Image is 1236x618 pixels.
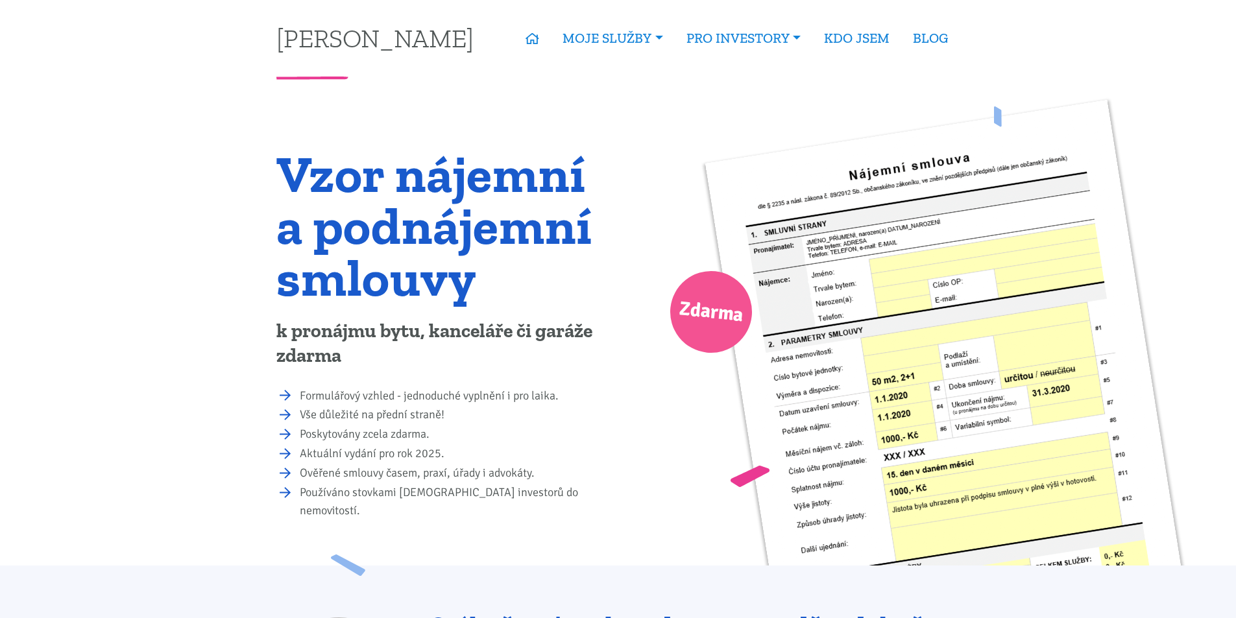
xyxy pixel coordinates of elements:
li: Používáno stovkami [DEMOGRAPHIC_DATA] investorů do nemovitostí. [300,484,609,520]
a: [PERSON_NAME] [276,25,474,51]
li: Ověřené smlouvy časem, praxí, úřady i advokáty. [300,464,609,482]
span: Zdarma [677,292,745,333]
p: k pronájmu bytu, kanceláře či garáže zdarma [276,319,609,368]
li: Aktuální vydání pro rok 2025. [300,445,609,463]
li: Vše důležité na přední straně! [300,406,609,424]
li: Poskytovány zcela zdarma. [300,425,609,444]
a: BLOG [901,23,960,53]
li: Formulářový vzhled - jednoduché vyplnění i pro laika. [300,387,609,405]
a: PRO INVESTORY [675,23,812,53]
a: KDO JSEM [812,23,901,53]
h1: Vzor nájemní a podnájemní smlouvy [276,148,609,303]
a: MOJE SLUŽBY [551,23,674,53]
